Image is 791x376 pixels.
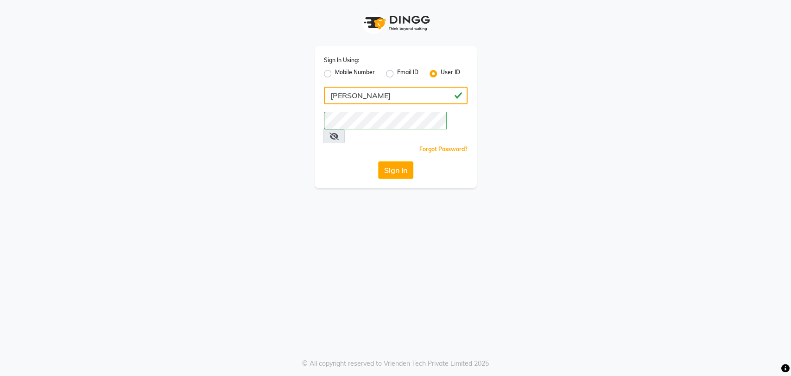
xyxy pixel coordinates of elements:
[397,68,418,79] label: Email ID
[324,112,447,129] input: Username
[359,9,433,37] img: logo1.svg
[441,68,460,79] label: User ID
[378,161,413,179] button: Sign In
[419,146,468,153] a: Forgot Password?
[335,68,375,79] label: Mobile Number
[324,87,468,104] input: Username
[324,56,359,64] label: Sign In Using:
